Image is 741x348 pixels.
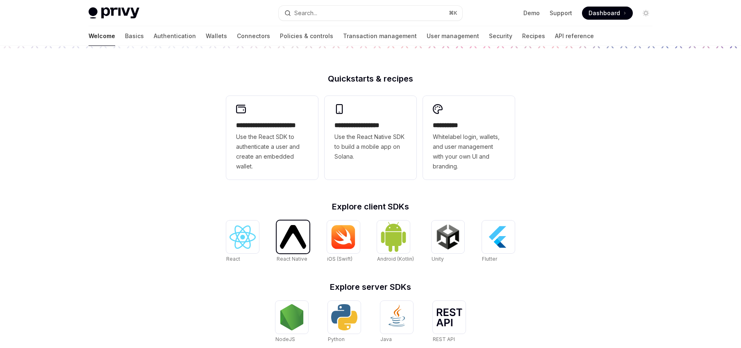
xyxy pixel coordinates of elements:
span: Use the React Native SDK to build a mobile app on Solana. [334,132,407,161]
h2: Explore client SDKs [226,202,515,211]
a: Authentication [154,26,196,46]
img: Python [331,304,357,330]
a: Basics [125,26,144,46]
span: NodeJS [275,336,295,342]
a: Connectors [237,26,270,46]
img: Flutter [485,224,511,250]
a: **** *****Whitelabel login, wallets, and user management with your own UI and branding. [423,96,515,180]
a: Recipes [522,26,545,46]
span: React Native [277,256,307,262]
a: ReactReact [226,221,259,263]
a: FlutterFlutter [482,221,515,263]
button: Toggle dark mode [639,7,652,20]
a: UnityUnity [432,221,464,263]
span: Android (Kotlin) [377,256,414,262]
img: Java [384,304,410,330]
img: NodeJS [279,304,305,330]
img: REST API [436,308,462,326]
span: Dashboard [589,9,620,17]
button: Search...⌘K [279,6,462,20]
span: Unity [432,256,444,262]
a: Welcome [89,26,115,46]
a: Wallets [206,26,227,46]
a: REST APIREST API [433,301,466,343]
a: **** **** **** ***Use the React Native SDK to build a mobile app on Solana. [325,96,416,180]
img: Unity [435,224,461,250]
img: React [230,225,256,249]
a: User management [427,26,479,46]
a: Transaction management [343,26,417,46]
a: Android (Kotlin)Android (Kotlin) [377,221,414,263]
a: Security [489,26,512,46]
span: Use the React SDK to authenticate a user and create an embedded wallet. [236,132,308,171]
a: iOS (Swift)iOS (Swift) [327,221,360,263]
a: NodeJSNodeJS [275,301,308,343]
span: REST API [433,336,455,342]
span: Flutter [482,256,497,262]
span: Whitelabel login, wallets, and user management with your own UI and branding. [433,132,505,171]
img: Android (Kotlin) [380,221,407,252]
img: iOS (Swift) [330,225,357,249]
a: PythonPython [328,301,361,343]
h2: Quickstarts & recipes [226,75,515,83]
a: Policies & controls [280,26,333,46]
a: Support [550,9,572,17]
span: Java [380,336,392,342]
span: iOS (Swift) [327,256,352,262]
a: Dashboard [582,7,633,20]
img: React Native [280,225,306,248]
h2: Explore server SDKs [226,283,515,291]
span: React [226,256,240,262]
div: Search... [294,8,317,18]
a: API reference [555,26,594,46]
a: React NativeReact Native [277,221,309,263]
a: JavaJava [380,301,413,343]
a: Demo [523,9,540,17]
span: Python [328,336,345,342]
img: light logo [89,7,139,19]
span: ⌘ K [449,10,457,16]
